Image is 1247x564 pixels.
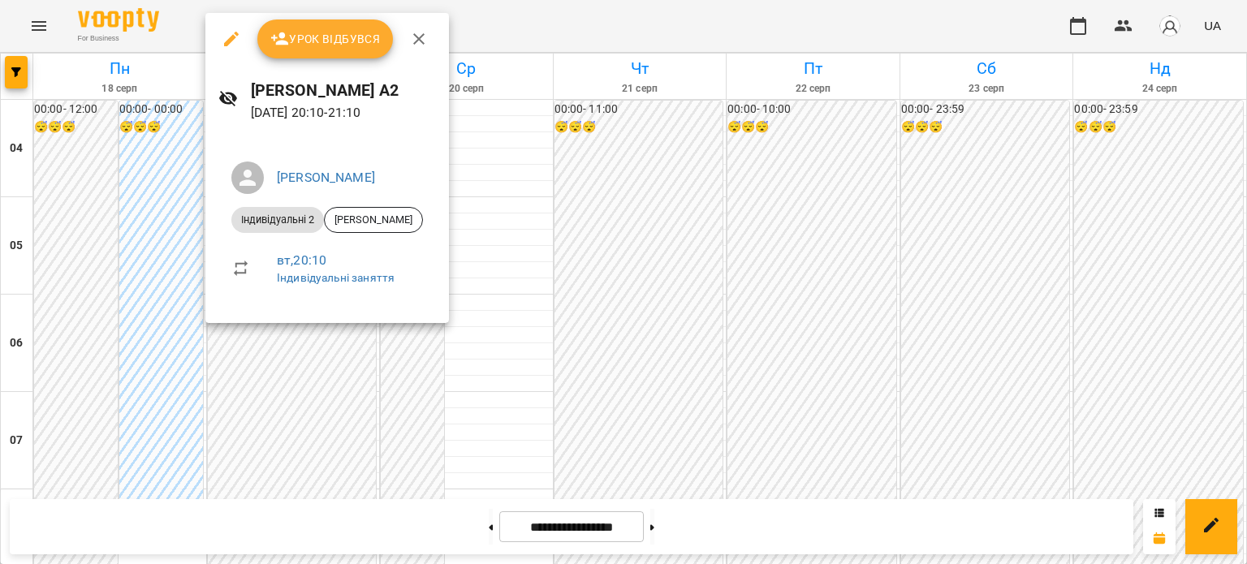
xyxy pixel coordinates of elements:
span: Індивідуальні 2 [231,213,324,227]
span: Урок відбувся [270,29,381,49]
a: вт , 20:10 [277,252,326,268]
a: [PERSON_NAME] [277,170,375,185]
h6: [PERSON_NAME] А2 [251,78,436,103]
div: [PERSON_NAME] [324,207,423,233]
button: Урок відбувся [257,19,394,58]
p: [DATE] 20:10 - 21:10 [251,103,436,123]
a: Індивідуальні заняття [277,271,395,284]
span: [PERSON_NAME] [325,213,422,227]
